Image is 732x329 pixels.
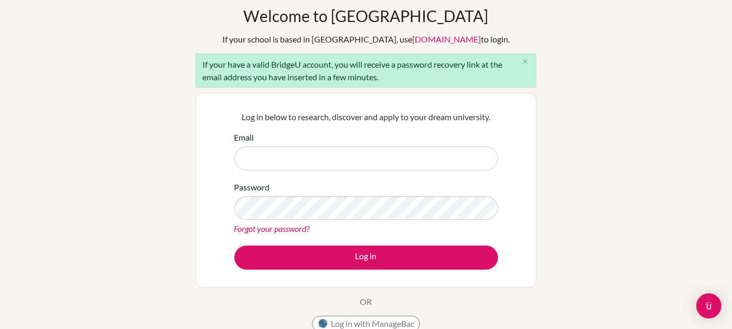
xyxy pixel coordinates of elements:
button: Close [515,54,536,70]
div: Open Intercom Messenger [696,293,722,319]
h1: Welcome to [GEOGRAPHIC_DATA] [244,6,489,25]
a: Forgot your password? [234,224,310,234]
label: Password [234,181,270,194]
div: If your school is based in [GEOGRAPHIC_DATA], use to login. [222,33,510,46]
button: Log in [234,246,498,270]
p: Log in below to research, discover and apply to your dream university. [234,111,498,123]
a: [DOMAIN_NAME] [412,34,481,44]
p: OR [360,295,372,308]
div: If your have a valid BridgeU account, you will receive a password recovery link at the email addr... [196,54,536,88]
i: close [522,58,530,66]
label: Email [234,131,254,144]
